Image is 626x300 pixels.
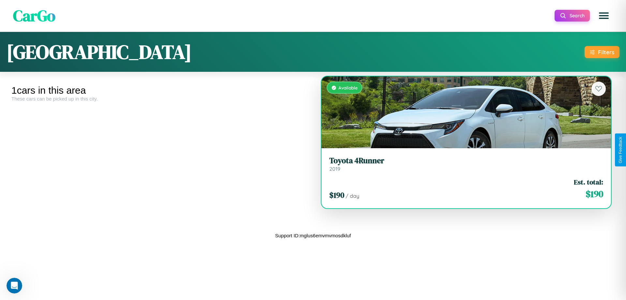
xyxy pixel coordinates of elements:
span: Available [338,85,358,90]
button: Filters [585,46,619,58]
h1: [GEOGRAPHIC_DATA] [7,39,192,65]
p: Support ID: mglus6emvmvmosdkluf [275,231,351,240]
span: Search [570,13,585,19]
div: 1 cars in this area [11,85,308,96]
span: / day [346,193,359,199]
span: $ 190 [586,187,603,200]
div: These cars can be picked up in this city. [11,96,308,102]
span: $ 190 [329,190,344,200]
div: Filters [598,49,614,55]
a: Toyota 4Runner2019 [329,156,603,172]
h3: Toyota 4Runner [329,156,603,166]
iframe: Intercom live chat [7,278,22,293]
span: Est. total: [574,177,603,187]
button: Open menu [595,7,613,25]
span: 2019 [329,166,340,172]
span: CarGo [13,5,55,26]
button: Search [555,10,590,22]
div: Give Feedback [618,137,623,163]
